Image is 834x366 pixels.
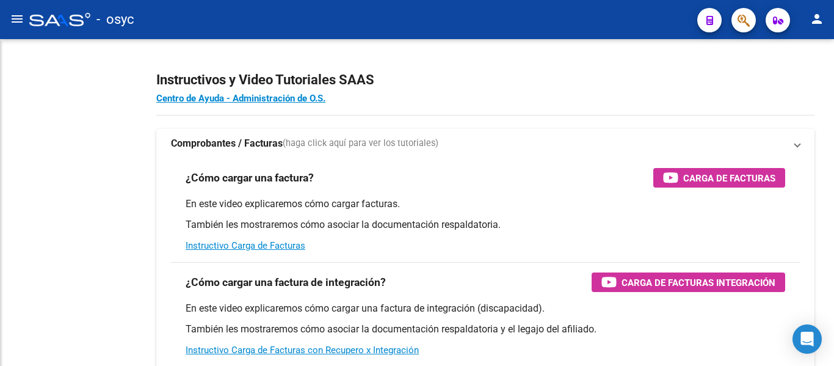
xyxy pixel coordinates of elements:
[653,168,785,188] button: Carga de Facturas
[186,197,785,211] p: En este video explicaremos cómo cargar facturas.
[622,275,775,290] span: Carga de Facturas Integración
[186,302,785,315] p: En este video explicaremos cómo cargar una factura de integración (discapacidad).
[186,274,386,291] h3: ¿Cómo cargar una factura de integración?
[683,170,775,186] span: Carga de Facturas
[171,137,283,150] strong: Comprobantes / Facturas
[792,324,822,354] div: Open Intercom Messenger
[186,169,314,186] h3: ¿Cómo cargar una factura?
[96,6,134,33] span: - osyc
[156,129,814,158] mat-expansion-panel-header: Comprobantes / Facturas(haga click aquí para ver los tutoriales)
[186,218,785,232] p: También les mostraremos cómo asociar la documentación respaldatoria.
[156,93,325,104] a: Centro de Ayuda - Administración de O.S.
[156,68,814,92] h2: Instructivos y Video Tutoriales SAAS
[10,12,24,26] mat-icon: menu
[283,137,438,150] span: (haga click aquí para ver los tutoriales)
[186,323,785,336] p: También les mostraremos cómo asociar la documentación respaldatoria y el legajo del afiliado.
[592,273,785,292] button: Carga de Facturas Integración
[810,12,824,26] mat-icon: person
[186,240,305,251] a: Instructivo Carga de Facturas
[186,345,419,356] a: Instructivo Carga de Facturas con Recupero x Integración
